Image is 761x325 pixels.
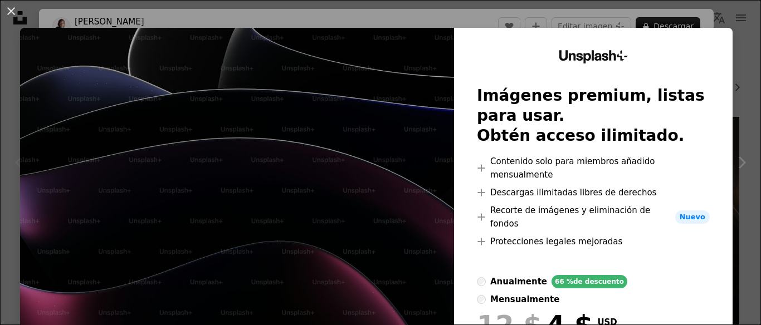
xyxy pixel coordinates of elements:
li: Protecciones legales mejoradas [477,235,710,248]
div: 66 % de descuento [552,275,627,288]
span: Nuevo [675,210,710,224]
li: Contenido solo para miembros añadido mensualmente [477,155,710,181]
h2: Imágenes premium, listas para usar. Obtén acceso ilimitado. [477,86,710,146]
div: mensualmente [490,293,559,306]
li: Recorte de imágenes y eliminación de fondos [477,204,710,230]
div: anualmente [490,275,547,288]
input: mensualmente [477,295,486,304]
input: anualmente66 %de descuento [477,277,486,286]
li: Descargas ilimitadas libres de derechos [477,186,710,199]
